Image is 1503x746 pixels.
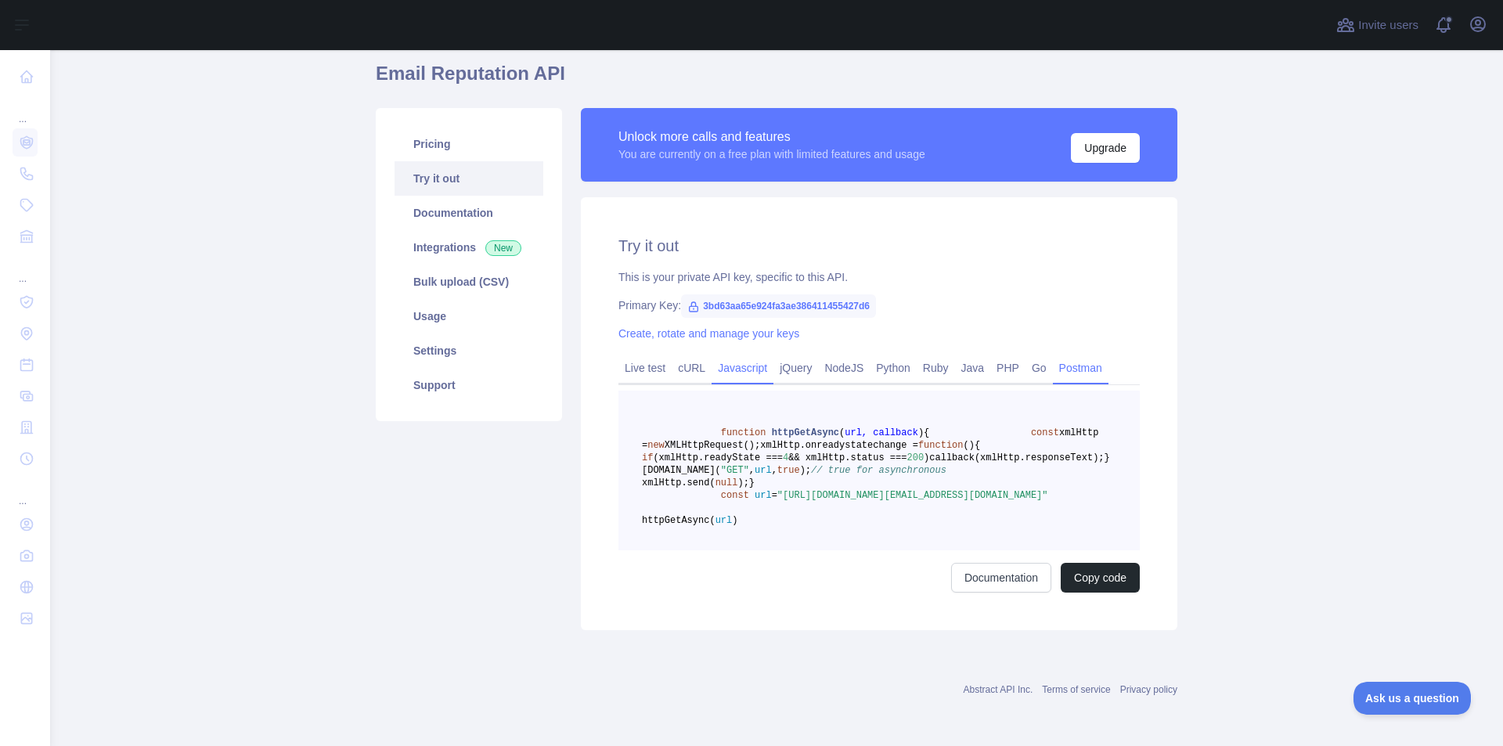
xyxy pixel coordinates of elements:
[642,452,653,463] span: if
[653,452,783,463] span: (xmlHttp.readyState ===
[737,478,748,488] span: );
[1031,427,1059,438] span: const
[642,515,715,526] span: httpGetAsync(
[376,61,1177,99] h1: Email Reputation API
[642,478,715,488] span: xmlHttp.send(
[715,515,733,526] span: url
[395,299,543,333] a: Usage
[1061,563,1140,593] button: Copy code
[918,427,924,438] span: )
[929,452,1104,463] span: callback(xmlHttp.responseText);
[870,355,917,380] a: Python
[618,146,925,162] div: You are currently on a free plan with limited features and usage
[1358,16,1418,34] span: Invite users
[772,465,777,476] span: ,
[618,235,1140,257] h2: Try it out
[1105,452,1110,463] span: }
[672,355,712,380] a: cURL
[811,465,946,476] span: // true for asynchronous
[1333,13,1422,38] button: Invite users
[772,427,839,438] span: httpGetAsync
[721,465,749,476] span: "GET"
[783,452,788,463] span: 4
[924,427,929,438] span: {
[1071,133,1140,163] button: Upgrade
[755,490,772,501] span: url
[777,490,1048,501] span: "[URL][DOMAIN_NAME][EMAIL_ADDRESS][DOMAIN_NAME]"
[618,297,1140,313] div: Primary Key:
[839,427,845,438] span: (
[647,440,665,451] span: new
[906,452,924,463] span: 200
[395,265,543,299] a: Bulk upload (CSV)
[1120,684,1177,695] a: Privacy policy
[990,355,1025,380] a: PHP
[951,563,1051,593] a: Documentation
[721,490,749,501] span: const
[924,452,929,463] span: )
[665,440,760,451] span: XMLHttpRequest();
[721,427,766,438] span: function
[969,440,975,451] span: )
[917,355,955,380] a: Ruby
[755,465,772,476] span: url
[964,684,1033,695] a: Abstract API Inc.
[1025,355,1053,380] a: Go
[749,478,755,488] span: }
[712,355,773,380] a: Javascript
[618,327,799,340] a: Create, rotate and manage your keys
[642,465,721,476] span: [DOMAIN_NAME](
[800,465,811,476] span: );
[618,269,1140,285] div: This is your private API key, specific to this API.
[918,440,964,451] span: function
[1353,682,1472,715] iframe: Toggle Customer Support
[975,440,980,451] span: {
[395,230,543,265] a: Integrations New
[485,240,521,256] span: New
[955,355,991,380] a: Java
[749,465,755,476] span: ,
[732,515,737,526] span: )
[760,440,918,451] span: xmlHttp.onreadystatechange =
[618,128,925,146] div: Unlock more calls and features
[818,355,870,380] a: NodeJS
[777,465,800,476] span: true
[395,333,543,368] a: Settings
[772,490,777,501] span: =
[618,355,672,380] a: Live test
[1042,684,1110,695] a: Terms of service
[395,127,543,161] a: Pricing
[1053,355,1108,380] a: Postman
[963,440,968,451] span: (
[773,355,818,380] a: jQuery
[681,294,876,318] span: 3bd63aa65e924fa3ae386411455427d6
[395,161,543,196] a: Try it out
[13,254,38,285] div: ...
[395,196,543,230] a: Documentation
[845,427,918,438] span: url, callback
[715,478,738,488] span: null
[13,94,38,125] div: ...
[395,368,543,402] a: Support
[788,452,906,463] span: && xmlHttp.status ===
[13,476,38,507] div: ...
